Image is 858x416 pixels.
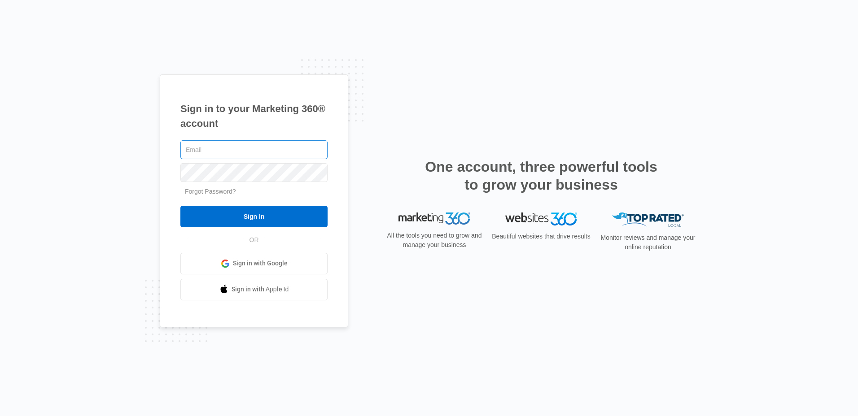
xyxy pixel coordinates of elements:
img: Websites 360 [505,212,577,225]
span: Sign in with Google [233,259,288,268]
a: Forgot Password? [185,188,236,195]
p: All the tools you need to grow and manage your business [384,231,485,250]
a: Sign in with Google [180,253,328,274]
p: Beautiful websites that drive results [491,232,591,241]
span: OR [243,235,265,245]
h1: Sign in to your Marketing 360® account [180,101,328,131]
a: Sign in with Apple Id [180,279,328,300]
input: Sign In [180,206,328,227]
img: Marketing 360 [398,212,470,225]
input: Email [180,140,328,159]
h2: One account, three powerful tools to grow your business [422,158,660,194]
img: Top Rated Local [612,212,684,227]
p: Monitor reviews and manage your online reputation [598,233,698,252]
span: Sign in with Apple Id [232,285,289,294]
